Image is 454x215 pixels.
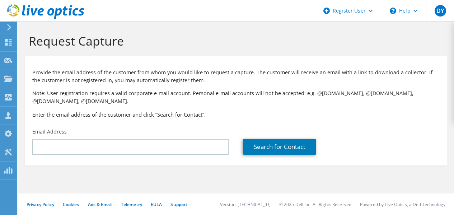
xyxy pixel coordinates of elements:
[32,128,67,135] label: Email Address
[243,139,316,155] a: Search for Contact
[32,69,440,84] p: Provide the email address of the customer from whom you would like to request a capture. The cust...
[279,201,351,207] li: © 2025 Dell Inc. All Rights Reserved
[27,201,54,207] a: Privacy Policy
[170,201,187,207] a: Support
[390,8,396,14] svg: \n
[121,201,142,207] a: Telemetry
[360,201,445,207] li: Powered by Live Optics, a Dell Technology
[151,201,162,207] a: EULA
[435,5,446,17] span: DY
[32,111,440,118] h3: Enter the email address of the customer and click “Search for Contact”.
[220,201,271,207] li: Version: [TECHNICAL_ID]
[29,33,440,48] h1: Request Capture
[63,201,79,207] a: Cookies
[88,201,112,207] a: Ads & Email
[32,89,440,105] p: Note: User registration requires a valid corporate e-mail account. Personal e-mail accounts will ...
